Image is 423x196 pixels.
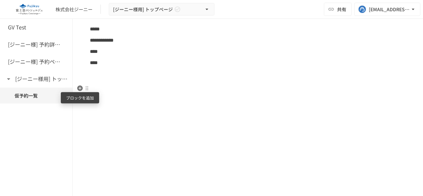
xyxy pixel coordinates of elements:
[56,6,93,13] div: 株式会社ジーニー
[61,92,99,103] div: ブロックを追加
[113,5,173,14] span: [ジーニー様用] トップページ
[354,3,420,16] button: [EMAIL_ADDRESS][DOMAIN_NAME]
[369,5,410,14] div: [EMAIL_ADDRESS][DOMAIN_NAME]
[8,58,61,66] h6: [ジーニー様] 予約ページ_5123612
[8,4,50,15] img: eQeGXtYPV2fEKIA3pizDiVdzO5gJTl2ahLbsPaD2E4R
[324,3,352,16] button: 共有
[15,75,68,83] h6: [ジーニー様用] トップページ
[15,92,58,99] span: 仮予約一覧
[8,40,61,49] h6: [ジーニー様] 予約詳細ページ_5123612
[337,6,346,13] span: 共有
[8,23,26,32] h6: GV Test
[109,3,214,16] button: [ジーニー様用] トップページ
